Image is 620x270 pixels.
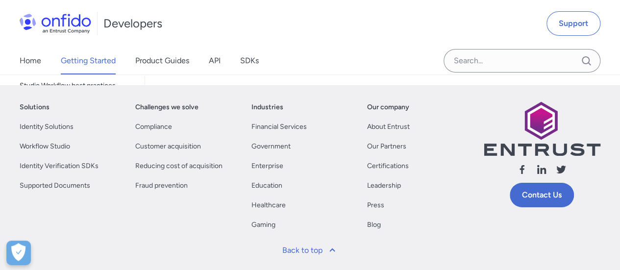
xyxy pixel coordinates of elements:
[276,239,344,262] a: Back to top
[135,160,223,172] a: Reducing cost of acquisition
[367,160,409,172] a: Certifications
[367,219,381,231] a: Blog
[240,47,259,74] a: SDKs
[510,183,574,207] a: Contact Us
[135,121,172,133] a: Compliance
[135,101,198,113] a: Challenges we solve
[6,241,31,265] button: Open Preferences
[251,141,291,152] a: Government
[209,47,221,74] a: API
[6,241,31,265] div: Cookie Preferences
[251,219,275,231] a: Gaming
[251,160,283,172] a: Enterprise
[444,49,600,73] input: Onfido search input field
[367,101,409,113] a: Our company
[103,16,162,31] h1: Developers
[546,11,600,36] a: Support
[367,180,401,192] a: Leadership
[20,160,99,172] a: Identity Verification SDKs
[516,164,528,179] a: Follow us facebook
[536,164,547,175] svg: Follow us linkedin
[483,101,600,156] img: Entrust logo
[516,164,528,175] svg: Follow us facebook
[367,121,410,133] a: About Entrust
[367,199,384,211] a: Press
[20,121,74,133] a: Identity Solutions
[251,180,282,192] a: Education
[536,164,547,179] a: Follow us linkedin
[135,180,188,192] a: Fraud prevention
[20,180,90,192] a: Supported Documents
[135,141,201,152] a: Customer acquisition
[251,121,307,133] a: Financial Services
[16,76,137,96] a: Studio Workflow best practices
[251,101,283,113] a: Industries
[20,80,133,92] span: Studio Workflow best practices
[555,164,567,179] a: Follow us X (Twitter)
[251,199,286,211] a: Healthcare
[61,47,116,74] a: Getting Started
[367,141,406,152] a: Our Partners
[135,47,189,74] a: Product Guides
[20,47,41,74] a: Home
[555,164,567,175] svg: Follow us X (Twitter)
[20,141,70,152] a: Workflow Studio
[20,101,50,113] a: Solutions
[20,14,91,33] img: Onfido Logo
